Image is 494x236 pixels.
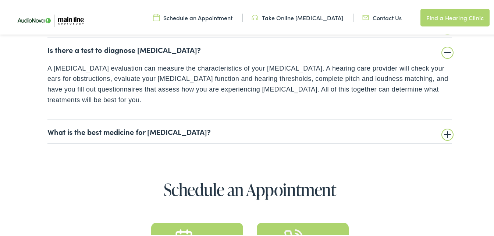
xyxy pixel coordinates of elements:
img: utility icon [153,12,160,20]
img: utility icon [362,12,369,20]
p: A [MEDICAL_DATA] evaluation can measure the characteristics of your [MEDICAL_DATA]. A hearing car... [47,62,452,104]
a: Contact Us [362,12,402,20]
img: utility icon [252,12,258,20]
a: Find a Hearing Clinic [420,7,490,25]
a: Take Online [MEDICAL_DATA] [252,12,343,20]
summary: Is there a test to diagnose [MEDICAL_DATA]? [47,44,452,53]
a: Schedule an Appointment [153,12,232,20]
summary: What is the best medicine for [MEDICAL_DATA]? [47,126,452,135]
